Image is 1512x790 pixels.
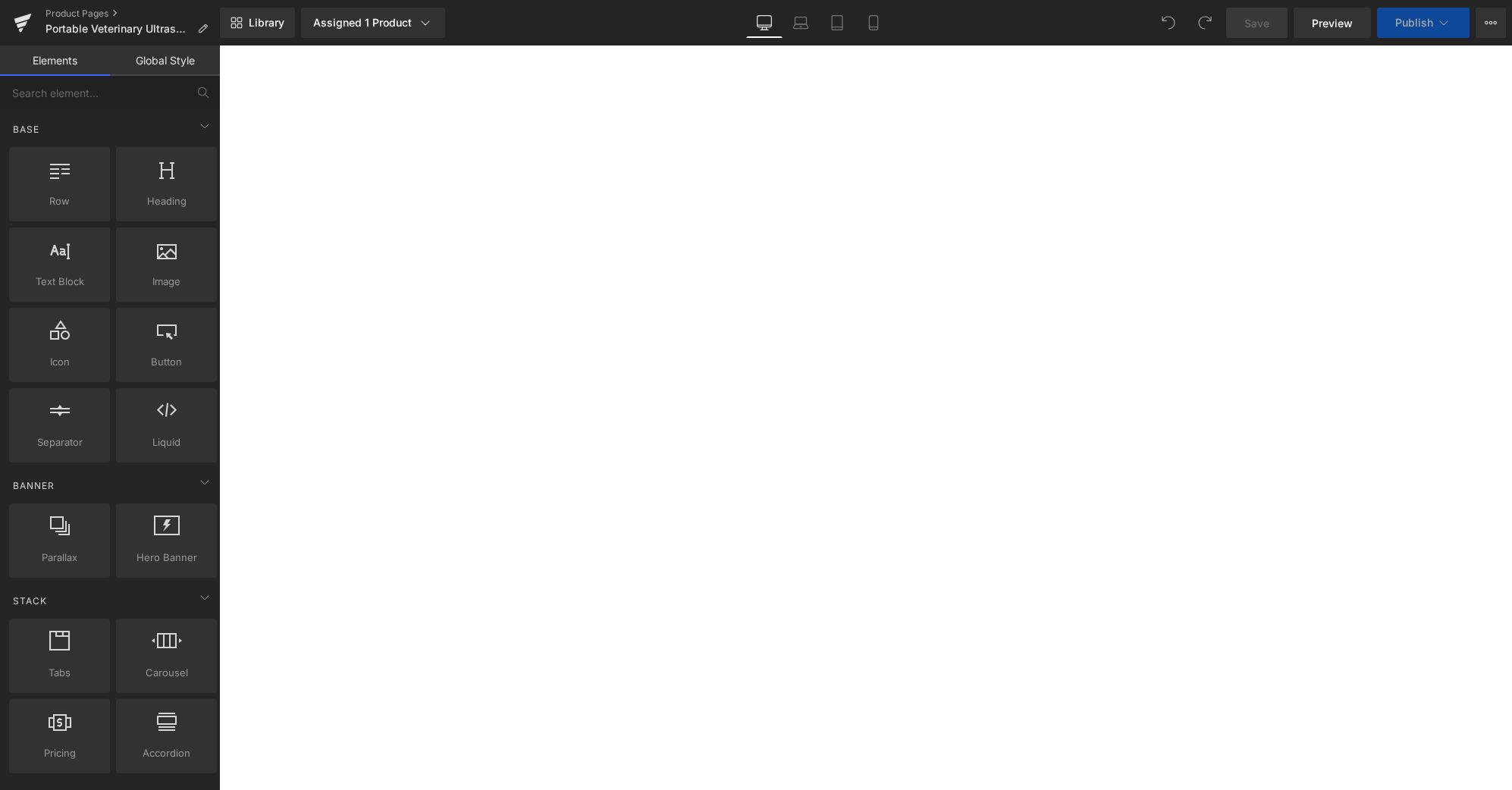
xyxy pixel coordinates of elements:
[14,745,105,761] span: Pricing
[121,193,212,209] span: Heading
[121,550,212,566] span: Hero Banner
[121,354,212,370] span: Button
[14,665,105,681] span: Tabs
[1153,8,1184,38] button: Undo
[11,478,56,493] span: Banner
[1244,15,1269,31] span: Save
[249,16,284,30] span: Library
[14,354,105,370] span: Icon
[121,665,212,681] span: Carousel
[121,745,212,761] span: Accordion
[1377,8,1470,38] button: Publish
[1476,8,1506,38] button: More
[121,434,212,450] span: Liquid
[14,550,105,566] span: Parallax
[1395,17,1433,29] span: Publish
[110,45,220,76] a: Global Style
[45,8,220,20] a: Product Pages
[783,8,819,38] a: Laptop
[855,8,892,38] a: Mobile
[1294,8,1371,38] a: Preview
[746,8,783,38] a: Desktop
[1190,8,1220,38] button: Redo
[220,8,295,38] a: New Library
[819,8,855,38] a: Tablet
[121,274,212,290] span: Image
[1312,15,1353,31] span: Preview
[11,122,41,136] span: Base
[14,434,105,450] span: Separator
[313,15,433,30] div: Assigned 1 Product
[45,23,191,35] span: Portable Veterinary Ultrasound S0
[14,193,105,209] span: Row
[11,594,49,608] span: Stack
[14,274,105,290] span: Text Block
